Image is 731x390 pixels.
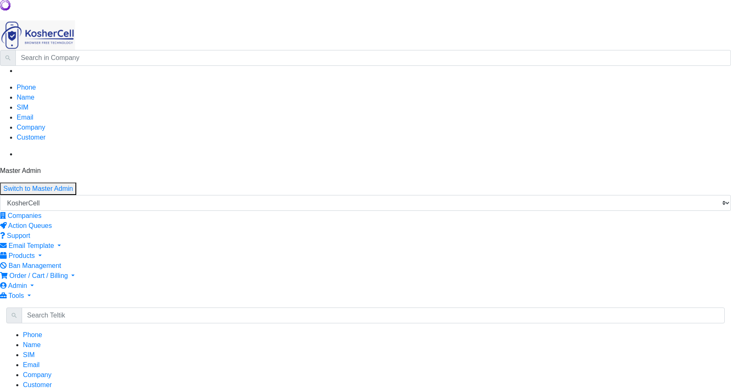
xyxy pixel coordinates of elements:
a: Customer [23,381,52,388]
a: Email [23,361,40,368]
a: Name [17,94,35,101]
span: Admin [8,282,27,289]
input: Search in Company [15,50,731,66]
span: Support [7,232,30,239]
span: Tools [8,292,24,299]
a: Phone [17,84,36,91]
a: Company [17,124,45,131]
a: SIM [17,104,28,111]
span: Ban Management [8,262,61,269]
span: Order / Cart / Billing [9,272,68,279]
span: Action Queues [8,222,52,229]
span: Products [8,252,35,259]
a: Email [17,114,33,121]
a: Company [23,371,51,378]
a: Name [23,341,41,348]
a: Switch to Master Admin [3,185,73,192]
a: SIM [23,351,35,358]
a: Customer [17,134,45,141]
span: Email Template [8,242,54,249]
span: Companies [8,212,41,219]
input: Search Teltik [22,307,725,323]
a: Phone [23,331,42,338]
